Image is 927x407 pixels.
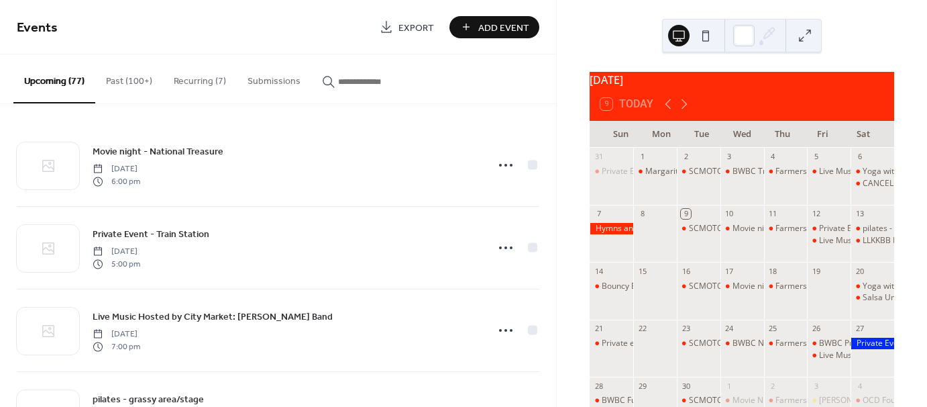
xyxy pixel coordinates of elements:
div: 7 [594,209,604,219]
span: pilates - grassy area/stage [93,393,204,407]
div: SCMOTO Bike Night w/ BridgeWay Brewing [677,166,720,177]
div: 11 [768,209,778,219]
span: Export [398,21,434,35]
div: [DATE] [590,72,894,88]
div: Hymns and Hops 7-9pm - plaza/train station [590,223,633,234]
div: Movie night - Luca [720,281,764,292]
div: 27 [855,324,865,334]
div: 17 [724,266,734,276]
div: Movie Night - big screen [720,395,764,406]
div: SCMOTO Bike Night w/ BridgeWay Brewing [689,395,850,406]
div: 2 [768,381,778,391]
div: Thu [762,121,802,148]
div: Farmers Market - Train Station, Via Corso, BridgeWay Blvd [764,395,808,406]
span: Events [17,15,58,41]
div: 15 [637,266,647,276]
div: 1 [724,381,734,391]
div: 30 [681,381,691,391]
button: Add Event [449,16,539,38]
span: [DATE] [93,328,140,341]
div: 3 [811,381,821,391]
div: Mauldin Movie Nights / City of Mauldin [807,395,851,406]
span: [DATE] [93,163,140,175]
div: Private event - train station [602,338,702,349]
div: Wed [722,121,762,148]
div: SCMOTO Bike Night w/ BridgeWay Brewing [677,338,720,349]
div: 21 [594,324,604,334]
div: 22 [637,324,647,334]
div: 4 [768,152,778,162]
div: 3 [724,152,734,162]
div: SCMOTO Bike Night w/ BridgeWay Brewing [677,395,720,406]
div: 31 [594,152,604,162]
div: Sun [600,121,641,148]
div: BWBC Private Event - Train Station [807,338,851,349]
a: Live Music Hosted by City Market: [PERSON_NAME] Band [93,309,333,324]
div: Fri [802,121,842,148]
div: Live Music Hosted by City Market: Angela Easterling Duo [807,166,851,177]
div: SCMOTO Bike Night w/ BridgeWay Brewing [689,223,850,234]
div: 1 [637,152,647,162]
div: Yoga with Emily [851,166,894,177]
span: Live Music Hosted by City Market: [PERSON_NAME] Band [93,310,333,324]
div: SCMOTO Bike Night w/ BridgeWay Brewing [689,166,850,177]
div: Movie night - National Treasure [720,223,764,234]
div: 6 [855,152,865,162]
button: Upcoming (77) [13,54,95,103]
div: Farmers Market - Train Station, Via Corso, BridgeWay Blvd [764,338,808,349]
a: Private Event - Train Station [93,226,209,242]
div: Movie night - National Treasure [732,223,851,234]
div: BWBC Fundraiser - Train Station, TV, stage [602,395,760,406]
div: Bouncy Event co - train station [602,281,714,292]
div: SCMOTO Bike Night w/ BridgeWay Brewing [677,281,720,292]
a: Movie night - National Treasure [93,144,223,159]
div: Private Event - Train Station [819,223,922,234]
a: pilates - grassy area/stage [93,392,204,407]
div: BWBC Train Station - Let's Gogh to BridgeWay Paint and Pour [720,166,764,177]
div: SCMOTO Bike Night w/ BridgeWay Brewing [677,223,720,234]
div: 13 [855,209,865,219]
span: Movie night - National Treasure [93,145,223,159]
span: 7:00 pm [93,341,140,353]
div: SCMOTO Bike Night w/ BridgeWay Brewing [689,281,850,292]
div: Private event - train station [590,338,633,349]
div: BWBC Next Stop Comedy - Train Station [720,338,764,349]
div: Tue [681,121,722,148]
div: 4 [855,381,865,391]
div: Salsa Under the Stars Hosted by City Market [851,292,894,304]
div: Bouncy Event co - train station [590,281,633,292]
div: Live Music Hosted by City Market: David Locke Band [807,235,851,246]
div: 8 [637,209,647,219]
div: pilates - grassy area/stage [851,223,894,234]
div: 12 [811,209,821,219]
div: 9 [681,209,691,219]
div: Live Music: Taylor Corum on big stage (farmers market performance make up date) [807,350,851,361]
div: 5 [811,152,821,162]
span: 5:00 pm [93,258,140,270]
div: 26 [811,324,821,334]
button: Recurring (7) [163,54,237,102]
div: OCD Foundation - South Carolina Walk [851,395,894,406]
div: 29 [637,381,647,391]
div: 28 [594,381,604,391]
div: CANCELLED Train Station - RMHC Fundraiser with LLKKBB [851,178,894,189]
span: [DATE] [93,246,140,258]
div: Movie Night - big screen [732,395,823,406]
div: 25 [768,324,778,334]
span: Private Event - Train Station [93,228,209,242]
div: Private Event: Wedding [590,166,633,177]
div: 19 [811,266,821,276]
div: 20 [855,266,865,276]
div: Margaritaville party in plaza/stage by city market [633,166,677,177]
div: Private Event - Train Station [807,223,851,234]
a: Export [370,16,444,38]
span: 6:00 pm [93,175,140,187]
div: Farmers Market - Train Station, Via Corso, BridgeWay Blvd [764,166,808,177]
button: Past (100+) [95,54,163,102]
div: Movie night - [PERSON_NAME] [732,281,846,292]
div: Private Event: Wedding [602,166,688,177]
div: 16 [681,266,691,276]
div: Margaritaville party in plaza/stage by city market [645,166,828,177]
div: Farmers Market - Train Station, Via Corso, BridgeWay Blvd [764,223,808,234]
